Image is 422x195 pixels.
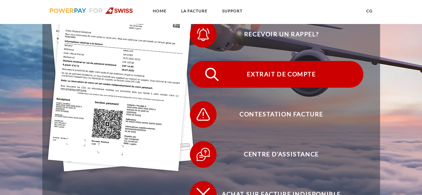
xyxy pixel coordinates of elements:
button: Recevoir un rappel? [190,21,363,48]
span: Contestation Facture [199,101,363,128]
a: LA FACTURE [175,5,213,17]
span: Recevoir un rappel? [199,21,363,48]
img: logo-swiss.svg [50,7,133,14]
span: Centre d'assistance [199,141,363,168]
a: CG [361,5,378,17]
img: qb_help.svg [195,146,212,163]
a: Home [147,5,172,17]
button: Contestation Facture [190,101,363,128]
span: Extrait de compte [199,61,363,88]
img: qb_search.svg [203,66,220,83]
img: qb_bell.svg [195,26,212,43]
a: SUPPORT [216,5,248,17]
img: qb_warning.svg [195,106,212,123]
button: Centre d'assistance [190,141,363,168]
button: Extrait de compte [190,61,363,88]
